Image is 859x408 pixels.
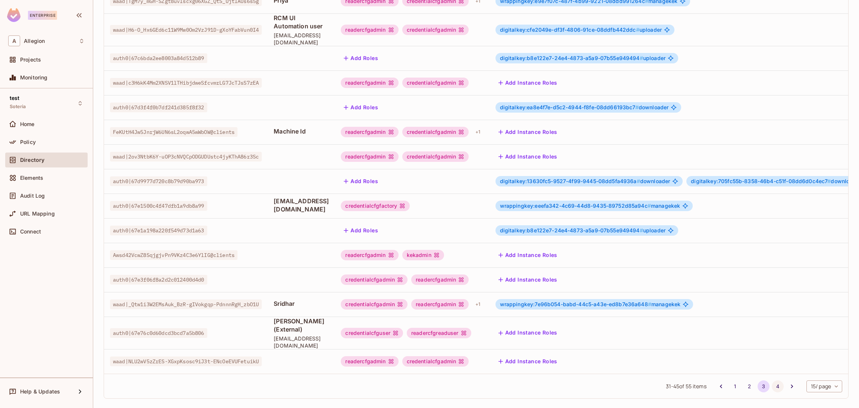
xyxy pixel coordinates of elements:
[341,175,381,187] button: Add Roles
[20,75,48,81] span: Monitoring
[110,226,207,235] span: auth0|67e1a198a220f549d73d1a63
[8,35,20,46] span: A
[500,203,680,209] span: managekek
[407,328,471,338] div: readercfgreaduser
[495,151,560,163] button: Add Instance Roles
[341,78,398,88] div: readercfgadmin
[274,32,329,46] span: [EMAIL_ADDRESS][DOMAIN_NAME]
[341,127,398,137] div: readercfgadmin
[20,121,35,127] span: Home
[110,25,262,35] span: waad|H6-O_Hx6GEd6c11W9Mw0Om2VzJ91D-gXoYFabVun0I4
[110,299,262,309] span: waad|_Qtw1i3W2EMsAuk_BzR-gIVokgqp-PdnnnRgH_zbO1U
[648,203,651,209] span: #
[500,178,670,184] span: downloader
[110,127,237,137] span: FeKUtH4Jw5JnrjW6UN6sL2oqwA5wWbOW@clients
[636,26,639,33] span: #
[495,249,560,261] button: Add Instance Roles
[495,126,560,138] button: Add Instance Roles
[806,380,842,392] div: 15 / page
[10,104,26,110] span: Soteria
[110,201,207,211] span: auth0|67e1500c4f47dfb1a9db8a99
[110,78,262,88] span: waad|c3H6kK4Mm2XNSV1lTHibjdweSfcvmrLG7JcTJsS7zEA
[500,203,651,209] span: wrappingkey:eeefa342-4c69-44d8-9435-89752d85a94c
[402,78,469,88] div: credentialcfgadmin
[341,225,381,236] button: Add Roles
[341,328,403,338] div: credentialcfguser
[500,104,639,110] span: digitalkey:ea8e4f7e-d5c2-4944-f8fe-08dd66193bc7
[274,14,329,30] span: RCM UI Automation user
[648,301,651,307] span: #
[666,382,706,390] span: 31 - 45 of 55 items
[715,380,727,392] button: Go to previous page
[758,380,770,392] button: page 3
[110,250,237,260] span: Awsd42VcwZ8SqjgjvPn9VKz4C3e6YlIG@clients
[500,178,640,184] span: digitalkey:13630fc5-9527-4f99-9445-08dd5fa4936a
[786,380,798,392] button: Go to next page
[341,52,381,64] button: Add Roles
[402,127,469,137] div: credentialcfgadmin
[411,299,469,310] div: readercfgadmin
[20,211,55,217] span: URL Mapping
[341,356,398,367] div: readercfgadmin
[341,299,408,310] div: credentialcfgadmin
[110,357,262,366] span: waad|NLU2wV5zZrES-XGxpKsosc9iJ3t-ENcOeEVUFetuikU
[500,27,662,33] span: uploader
[640,55,643,61] span: #
[500,227,643,233] span: digitalkey:b8e122e7-24e4-4873-a5a9-07b55e949494
[472,126,483,138] div: + 1
[274,317,329,333] span: [PERSON_NAME] (External)
[772,380,784,392] button: Go to page 4
[274,299,329,308] span: Sridhar
[110,328,207,338] span: auth0|67e76c0d60dcd3bcd7a5b806
[411,274,469,285] div: readercfgadmin
[472,298,483,310] div: + 1
[10,95,20,101] span: test
[20,57,41,63] span: Projects
[500,55,666,61] span: uploader
[500,301,651,307] span: wrappingkey:7e96b054-babd-44c5-a43e-ed8b7e36a648
[20,139,36,145] span: Policy
[20,175,43,181] span: Elements
[7,8,21,22] img: SReyMgAAAABJRU5ErkJggg==
[729,380,741,392] button: Go to page 1
[110,176,207,186] span: auth0|67d9977d720c8b79d90ba973
[402,25,469,35] div: credentialcfgadmin
[24,38,45,44] span: Workspace: Allegion
[640,227,643,233] span: #
[20,389,60,395] span: Help & Updates
[110,275,207,285] span: auth0|67e3f06f8a2d2c012400d4d0
[110,103,207,112] span: auth0|67d3f4f0b7df241d385f8f32
[402,250,444,260] div: kekadmin
[341,274,408,285] div: credentialcfgadmin
[500,55,643,61] span: digitalkey:b8e122e7-24e4-4873-a5a9-07b55e949494
[500,227,666,233] span: uploader
[500,301,681,307] span: managekek
[274,335,329,349] span: [EMAIL_ADDRESS][DOMAIN_NAME]
[714,380,799,392] nav: pagination navigation
[341,25,398,35] div: readercfgadmin
[495,77,560,89] button: Add Instance Roles
[20,229,41,235] span: Connect
[20,157,44,163] span: Directory
[20,193,45,199] span: Audit Log
[341,250,398,260] div: readercfgadmin
[28,11,57,20] div: Enterprise
[341,151,398,162] div: readercfgadmin
[500,26,639,33] span: digitalkey:cfe2049e-df3f-4806-91ce-08ddfb442ddc
[274,127,329,135] span: Machine Id
[495,274,560,286] button: Add Instance Roles
[341,201,410,211] div: credentialcfgfactory
[274,197,329,213] span: [EMAIL_ADDRESS][DOMAIN_NAME]
[743,380,755,392] button: Go to page 2
[500,104,669,110] span: downloader
[110,152,262,161] span: waad|2ov3NtbK6Y-uOP3cNVQCpODGUDUstc4jyKThA86r3Sc
[495,355,560,367] button: Add Instance Roles
[691,178,831,184] span: digitalkey:705fc55b-8358-46b4-c51f-08dd6d0c4ec7
[495,327,560,339] button: Add Instance Roles
[637,178,640,184] span: #
[402,151,469,162] div: credentialcfgadmin
[341,101,381,113] button: Add Roles
[402,356,469,367] div: credentialcfgadmin
[635,104,639,110] span: #
[827,178,831,184] span: #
